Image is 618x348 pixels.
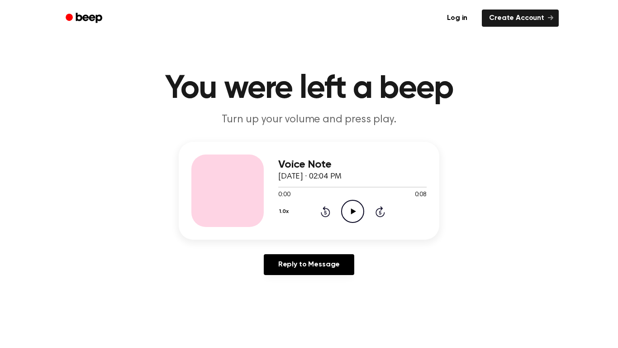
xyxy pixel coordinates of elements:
a: Beep [59,10,110,27]
h1: You were left a beep [77,72,541,105]
a: Reply to Message [264,254,354,275]
span: 0:08 [415,190,427,200]
button: 1.0x [278,204,292,219]
h3: Voice Note [278,159,427,171]
span: 0:00 [278,190,290,200]
span: [DATE] · 02:04 PM [278,173,342,181]
a: Create Account [482,10,559,27]
p: Turn up your volume and press play. [135,112,483,127]
a: Log in [438,8,476,29]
